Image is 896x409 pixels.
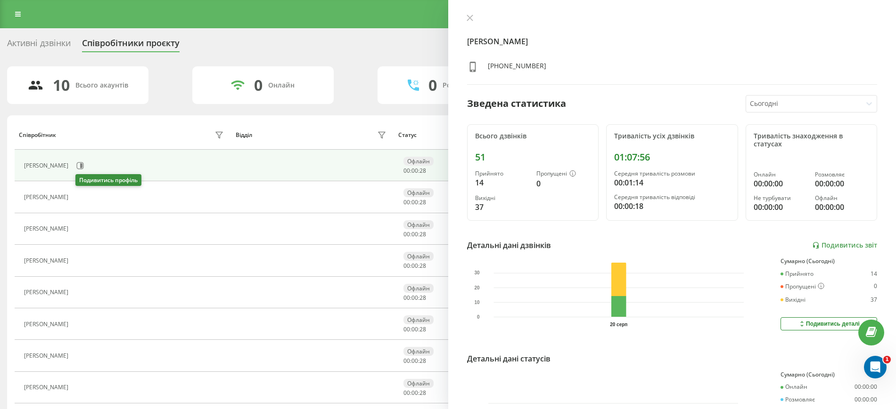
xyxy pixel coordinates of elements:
div: 0 [254,76,263,94]
span: 28 [419,167,426,175]
span: 00 [411,357,418,365]
div: Пропущені [781,283,824,290]
div: Розмовляє [815,171,869,178]
div: 00:00:00 [815,201,869,213]
div: Тривалість знаходження в статусах [754,132,870,148]
span: 28 [419,325,426,333]
span: 00 [403,389,410,397]
span: 00 [403,325,410,333]
span: 00 [411,167,418,175]
div: Всього дзвінків [475,132,591,140]
span: 00 [403,262,410,270]
div: 0 [874,283,877,290]
div: 14 [871,271,877,277]
div: : : [403,326,426,333]
div: : : [403,231,426,238]
div: Статус [398,132,417,138]
div: [PERSON_NAME] [24,194,71,200]
div: : : [403,199,426,206]
text: 20 серп [610,322,627,327]
div: 00:00:00 [754,201,808,213]
span: 28 [419,294,426,302]
div: 00:00:18 [614,200,730,212]
span: 28 [419,198,426,206]
text: 20 [474,285,480,290]
div: Офлайн [403,284,434,293]
div: Прийнято [781,271,814,277]
div: 51 [475,152,591,163]
span: 28 [419,262,426,270]
span: 00 [411,230,418,238]
div: Детальні дані дзвінків [467,240,551,251]
text: 10 [474,300,480,305]
span: 00 [411,294,418,302]
div: Онлайн [268,81,295,89]
div: 10 [53,76,70,94]
span: 00 [411,325,418,333]
div: Сумарно (Сьогодні) [781,371,877,378]
h4: [PERSON_NAME] [467,36,878,47]
div: 14 [475,177,529,188]
span: 00 [403,294,410,302]
div: : : [403,168,426,174]
div: [PERSON_NAME] [24,257,71,264]
span: 00 [403,357,410,365]
span: 28 [419,389,426,397]
text: 0 [477,314,479,320]
div: 0 [536,178,591,189]
div: Співробітник [19,132,56,138]
span: 00 [411,262,418,270]
div: Офлайн [403,379,434,388]
div: Вихідні [781,297,806,303]
div: 37 [871,297,877,303]
div: Подивитись профіль [75,174,141,186]
div: Офлайн [403,220,434,229]
div: Пропущені [536,170,591,178]
div: Не турбувати [754,195,808,201]
div: 00:00:00 [754,178,808,189]
span: 00 [403,198,410,206]
div: Всього акаунтів [75,81,128,89]
div: Офлайн [815,195,869,201]
div: [PERSON_NAME] [24,289,71,296]
div: Детальні дані статусів [467,353,551,364]
div: Розмовляє [781,396,815,403]
button: Подивитись деталі [781,317,877,330]
div: [PHONE_NUMBER] [488,61,546,75]
div: Онлайн [781,384,807,390]
text: 30 [474,271,480,276]
div: Вихідні [475,195,529,201]
div: Тривалість усіх дзвінків [614,132,730,140]
div: Офлайн [403,315,434,324]
div: Подивитись деталі [798,320,860,328]
div: [PERSON_NAME] [24,321,71,328]
div: 37 [475,201,529,213]
span: 28 [419,230,426,238]
iframe: Intercom live chat [864,356,887,378]
a: Подивитись звіт [812,241,877,249]
div: : : [403,263,426,269]
div: Активні дзвінки [7,38,71,53]
div: Офлайн [403,188,434,197]
div: : : [403,390,426,396]
div: 00:01:14 [614,177,730,188]
div: Сумарно (Сьогодні) [781,258,877,265]
div: Зведена статистика [467,96,566,111]
span: 00 [403,167,410,175]
div: [PERSON_NAME] [24,225,71,232]
div: Розмовляють [443,81,488,89]
span: 00 [403,230,410,238]
div: [PERSON_NAME] [24,162,71,169]
span: 00 [411,198,418,206]
div: 00:00:00 [855,384,877,390]
div: Офлайн [403,157,434,166]
span: 00 [411,389,418,397]
div: Онлайн [754,171,808,178]
div: Середня тривалість розмови [614,170,730,177]
div: [PERSON_NAME] [24,384,71,391]
div: Офлайн [403,347,434,356]
div: : : [403,295,426,301]
div: 01:07:56 [614,152,730,163]
div: 00:00:00 [815,178,869,189]
div: [PERSON_NAME] [24,353,71,359]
